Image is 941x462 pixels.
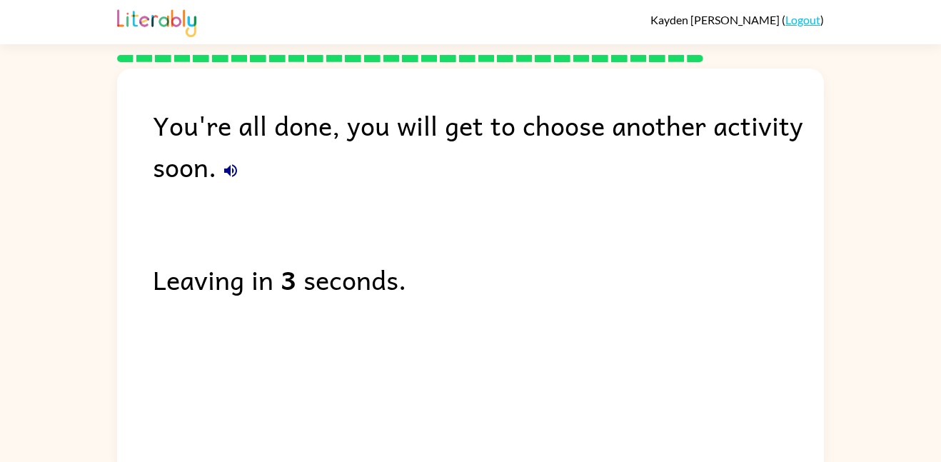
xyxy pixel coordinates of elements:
[153,258,824,300] div: Leaving in seconds.
[785,13,820,26] a: Logout
[650,13,824,26] div: ( )
[153,104,824,187] div: You're all done, you will get to choose another activity soon.
[117,6,196,37] img: Literably
[650,13,782,26] span: Kayden [PERSON_NAME]
[281,258,296,300] b: 3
